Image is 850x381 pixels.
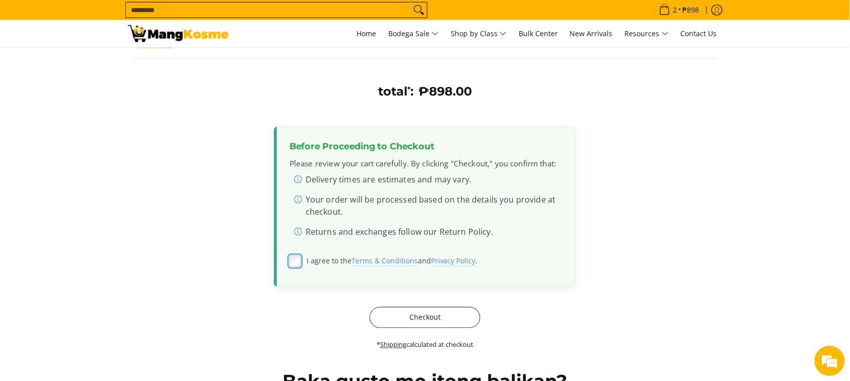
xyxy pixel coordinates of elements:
span: New Arrivals [570,29,613,38]
a: Home [351,20,381,47]
a: Bulk Center [514,20,563,47]
span: • [656,5,702,16]
span: Bulk Center [519,29,558,38]
input: I agree to theTerms & Conditions (opens in new tab)andPrivacy Policy (opens in new tab). [290,256,301,267]
a: Terms & Conditions (opens in new tab) [351,256,418,266]
small: * calculated at checkout [377,340,473,349]
h3: total : [379,84,414,99]
span: Resources [625,28,669,40]
span: ₱898.00 [419,84,472,99]
li: Your order will be processed based on the details you provide at checkout. [294,194,562,222]
span: 2 [672,7,679,14]
a: Shop by Class [446,20,512,47]
span: Home [357,29,376,38]
a: Resources [620,20,674,47]
a: Shipping [380,340,406,349]
span: Contact Us [681,29,717,38]
span: Bodega Sale [388,28,439,40]
li: Delivery times are estimates and may vary. [294,173,562,189]
span: Shop by Class [451,28,507,40]
span: I agree to the and . [307,256,562,266]
a: Bodega Sale [383,20,444,47]
h3: Before Proceeding to Checkout [290,141,562,152]
li: Returns and exchanges follow our Return Policy. [294,226,562,242]
div: Chat with us now [52,56,169,69]
textarea: Type your message and hit 'Enter' [5,274,192,310]
span: We're online! [58,127,139,228]
nav: Main Menu [239,20,722,47]
a: Privacy Policy (opens in new tab) [431,256,476,266]
a: New Arrivals [565,20,618,47]
span: ₱898 [681,7,701,14]
div: Minimize live chat window [165,5,189,29]
button: Checkout [370,307,480,328]
img: Your Shopping Cart | Mang Kosme [128,25,229,42]
button: Search [411,3,427,18]
div: Order confirmation and disclaimers [274,127,576,287]
div: Please review your cart carefully. By clicking "Checkout," you confirm that: [290,158,562,242]
a: Contact Us [676,20,722,47]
